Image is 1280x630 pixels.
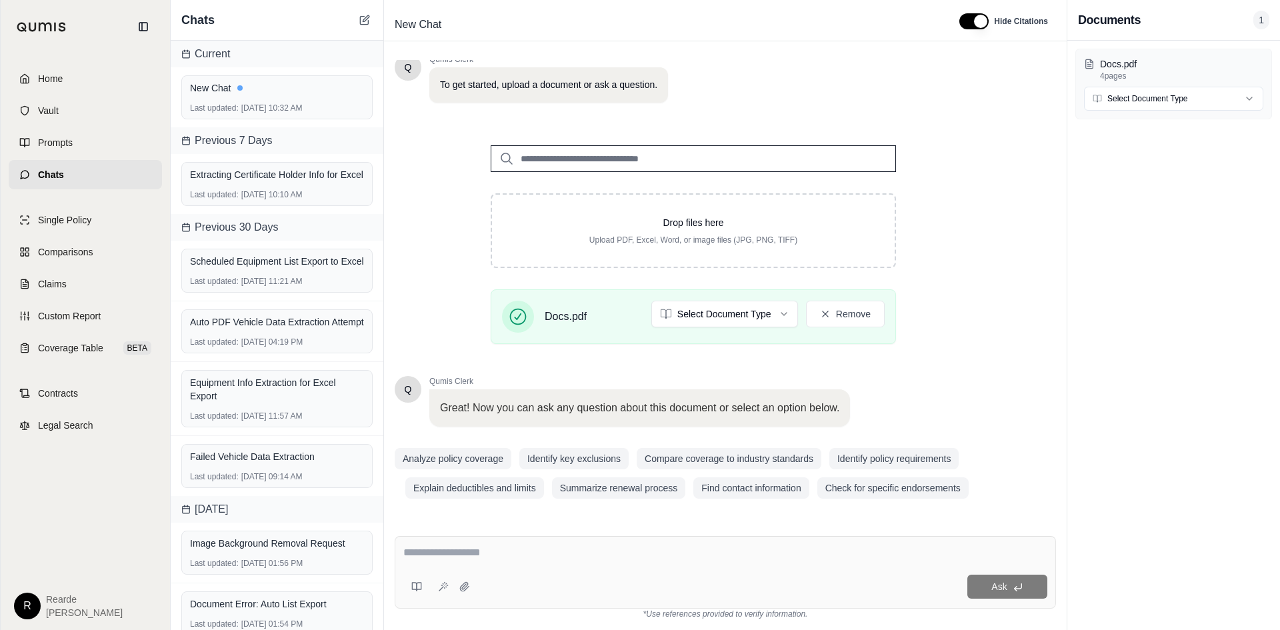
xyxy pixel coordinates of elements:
span: Legal Search [38,419,93,432]
span: Hide Citations [994,16,1048,27]
button: Ask [967,575,1047,599]
a: Prompts [9,128,162,157]
a: Coverage TableBETA [9,333,162,363]
div: *Use references provided to verify information. [395,609,1056,619]
span: Home [38,72,63,85]
div: New Chat [190,81,364,95]
div: Auto PDF Vehicle Data Extraction Attempt [190,315,364,329]
a: Chats [9,160,162,189]
span: New Chat [389,14,447,35]
div: Extracting Certificate Holder Info for Excel [190,168,364,181]
span: Prompts [38,136,73,149]
div: Failed Vehicle Data Extraction [190,450,364,463]
span: Claims [38,277,67,291]
div: [DATE] 01:54 PM [190,619,364,629]
p: To get started, upload a document or ask a question. [440,78,657,92]
button: Docs.pdf4pages [1084,57,1263,81]
span: Ask [991,581,1007,592]
div: Document Error: Auto List Export [190,597,364,611]
span: Last updated: [190,619,239,629]
span: Hello [405,61,412,74]
div: Previous 7 Days [171,127,383,154]
button: Check for specific endorsements [817,477,969,499]
div: [DATE] 10:32 AM [190,103,364,113]
div: [DATE] [171,496,383,523]
a: Home [9,64,162,93]
div: R [14,593,41,619]
div: [DATE] 04:19 PM [190,337,364,347]
p: 4 pages [1100,71,1263,81]
span: Last updated: [190,103,239,113]
button: Summarize renewal process [552,477,686,499]
span: Coverage Table [38,341,103,355]
span: [PERSON_NAME] [46,606,123,619]
span: 1 [1253,11,1269,29]
p: Drop files here [513,216,873,229]
div: Equipment Info Extraction for Excel Export [190,376,364,403]
span: Chats [38,168,64,181]
span: Last updated: [190,276,239,287]
span: Last updated: [190,337,239,347]
button: Explain deductibles and limits [405,477,544,499]
span: Hello [405,383,412,396]
div: Previous 30 Days [171,214,383,241]
p: Docs.pdf [1100,57,1263,71]
span: Vault [38,104,59,117]
button: Remove [806,301,885,327]
button: Compare coverage to industry standards [637,448,821,469]
a: Vault [9,96,162,125]
span: Custom Report [38,309,101,323]
span: Contracts [38,387,78,400]
div: [DATE] 10:10 AM [190,189,364,200]
img: Qumis Logo [17,22,67,32]
button: New Chat [357,12,373,28]
a: Custom Report [9,301,162,331]
span: Last updated: [190,558,239,569]
div: Scheduled Equipment List Export to Excel [190,255,364,268]
span: Last updated: [190,189,239,200]
span: Last updated: [190,471,239,482]
span: Docs.pdf [545,309,587,325]
div: Current [171,41,383,67]
div: [DATE] 11:21 AM [190,276,364,287]
a: Comparisons [9,237,162,267]
div: [DATE] 09:14 AM [190,471,364,482]
div: [DATE] 01:56 PM [190,558,364,569]
a: Single Policy [9,205,162,235]
h3: Documents [1078,11,1141,29]
button: Identify policy requirements [829,448,959,469]
button: Identify key exclusions [519,448,629,469]
span: Chats [181,11,215,29]
button: Analyze policy coverage [395,448,511,469]
span: Qumis Clerk [429,376,850,387]
div: [DATE] 11:57 AM [190,411,364,421]
span: Single Policy [38,213,91,227]
button: Collapse sidebar [133,16,154,37]
span: BETA [123,341,151,355]
div: Edit Title [389,14,943,35]
p: Upload PDF, Excel, Word, or image files (JPG, PNG, TIFF) [513,235,873,245]
button: Find contact information [693,477,809,499]
a: Legal Search [9,411,162,440]
p: Great! Now you can ask any question about this document or select an option below. [440,400,839,416]
div: Image Background Removal Request [190,537,364,550]
span: Comparisons [38,245,93,259]
span: Last updated: [190,411,239,421]
a: Contracts [9,379,162,408]
a: Claims [9,269,162,299]
span: Rearde [46,593,123,606]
